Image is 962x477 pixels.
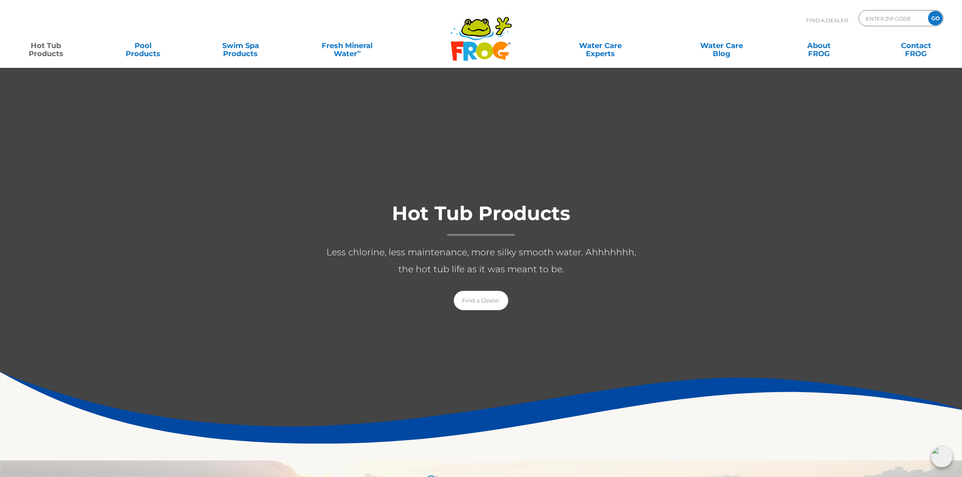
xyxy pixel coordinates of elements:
sup: ∞ [357,48,361,55]
a: Hot TubProducts [8,38,84,54]
a: Water CareExperts [539,38,662,54]
a: Swim SpaProducts [203,38,278,54]
p: Less chlorine, less maintenance, more silky smooth water. Ahhhhhhh, the hot tub life as it was me... [320,244,643,278]
input: GO [928,11,943,25]
p: Find A Dealer [806,10,848,30]
a: Water CareBlog [684,38,759,54]
a: AboutFROG [781,38,857,54]
img: openIcon [931,446,952,467]
a: PoolProducts [105,38,181,54]
h1: Hot Tub Products [320,203,643,236]
a: Find a Dealer [454,291,508,310]
a: ContactFROG [878,38,954,54]
a: Fresh MineralWater∞ [300,38,394,54]
input: Zip Code Form [865,13,920,24]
